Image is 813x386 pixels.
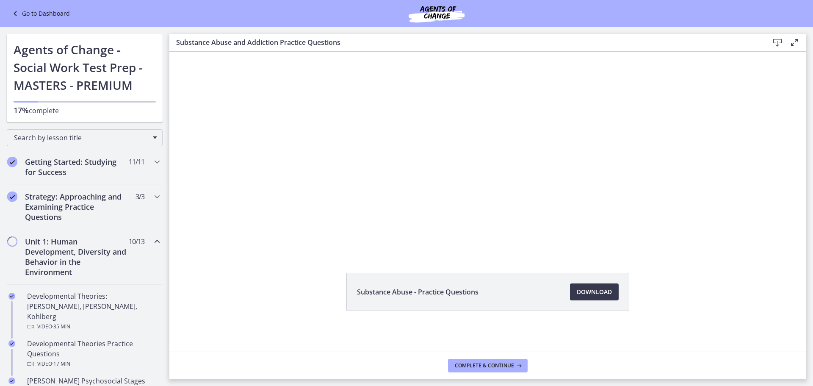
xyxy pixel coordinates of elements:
[14,133,149,142] span: Search by lesson title
[25,157,128,177] h2: Getting Started: Studying for Success
[52,359,70,369] span: · 17 min
[10,8,70,19] a: Go to Dashboard
[7,129,163,146] div: Search by lesson title
[169,15,806,253] iframe: Video Lesson
[27,339,159,369] div: Developmental Theories Practice Questions
[357,287,478,297] span: Substance Abuse - Practice Questions
[27,322,159,332] div: Video
[577,287,612,297] span: Download
[135,192,144,202] span: 3 / 3
[52,322,70,332] span: · 35 min
[386,3,487,24] img: Agents of Change
[7,192,17,202] i: Completed
[27,291,159,332] div: Developmental Theories: [PERSON_NAME], [PERSON_NAME], Kohlberg
[14,41,156,94] h1: Agents of Change - Social Work Test Prep - MASTERS - PREMIUM
[7,157,17,167] i: Completed
[176,37,755,47] h3: Substance Abuse and Addiction Practice Questions
[14,105,29,115] span: 17%
[8,340,15,347] i: Completed
[25,192,128,222] h2: Strategy: Approaching and Examining Practice Questions
[129,236,144,247] span: 10 / 13
[570,283,619,300] a: Download
[448,359,528,372] button: Complete & continue
[14,105,156,116] p: complete
[129,157,144,167] span: 11 / 11
[27,359,159,369] div: Video
[8,378,15,384] i: Completed
[25,236,128,277] h2: Unit 1: Human Development, Diversity and Behavior in the Environment
[455,362,514,369] span: Complete & continue
[8,293,15,300] i: Completed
